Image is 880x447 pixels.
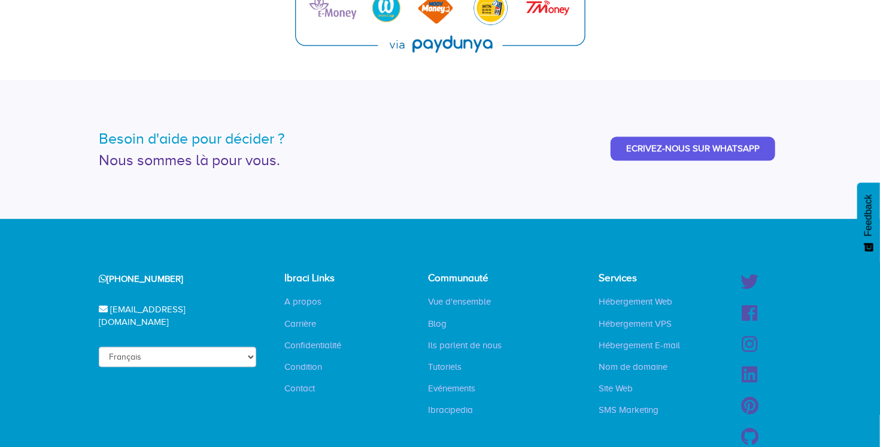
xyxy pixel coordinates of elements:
a: Ils parlent de nous [419,339,511,351]
h4: Communauté [428,273,511,284]
a: Hébergement Web [590,296,682,308]
a: Confidentialité [275,339,350,351]
a: Ibracipedia [419,405,482,416]
h4: Ibraci Links [284,273,362,284]
a: Tutoriels [419,361,471,373]
a: Condition [275,361,331,373]
div: [PHONE_NUMBER] [84,264,256,294]
a: Site Web [590,383,642,395]
example-component: Besoin d'aide pour décider ? [99,130,285,147]
div: Nous sommes là pour vous. [99,150,431,171]
a: A propos [275,296,330,308]
a: Carrière [275,318,325,330]
h4: Services [599,273,690,284]
span: Feedback [863,194,874,236]
a: SMS Marketing [590,405,668,416]
div: [EMAIL_ADDRESS][DOMAIN_NAME] [84,294,256,338]
a: Contact [275,383,324,395]
button: Feedback - Afficher l’enquête [857,183,880,264]
a: Vue d'ensemble [419,296,500,308]
a: Hébergement E-mail [590,339,690,351]
a: Blog [419,318,456,330]
a: Hébergement VPS [590,318,681,330]
a: Nom de domaine [590,361,677,373]
a: Evénements [419,383,484,395]
a: Ecrivez-nous sur WhatsApp [611,137,775,160]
